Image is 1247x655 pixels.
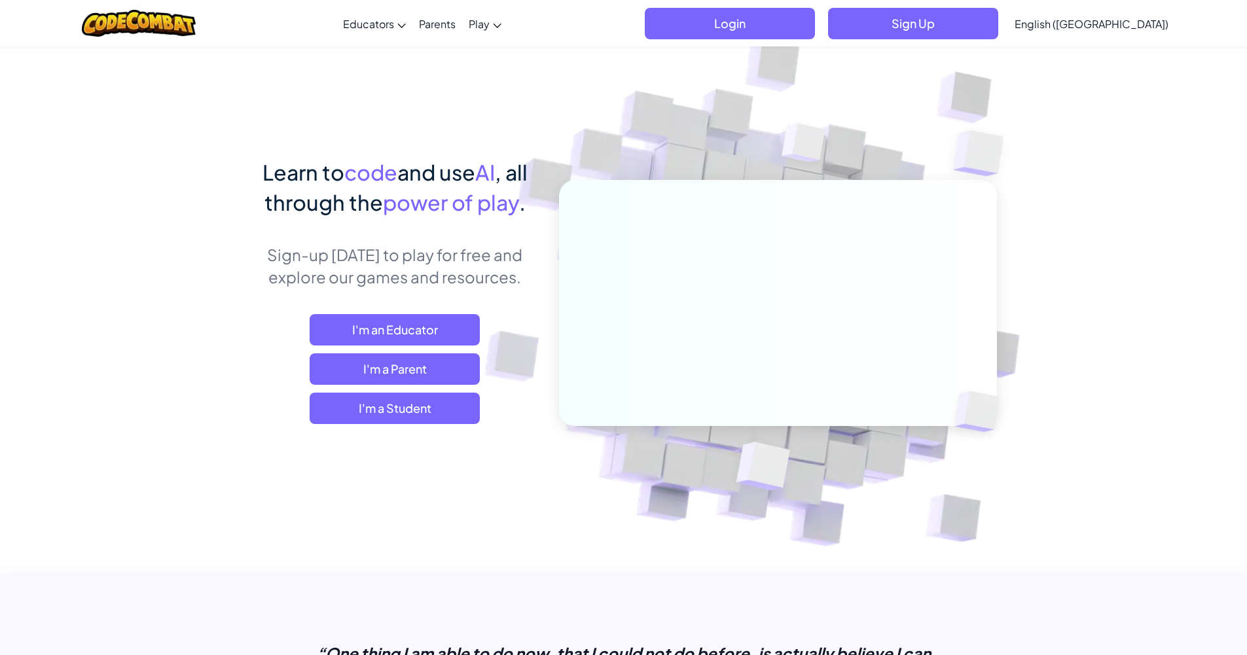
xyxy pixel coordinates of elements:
[262,159,344,185] span: Learn to
[336,6,412,41] a: Educators
[344,159,397,185] span: code
[475,159,495,185] span: AI
[462,6,508,41] a: Play
[82,10,196,37] img: CodeCombat logo
[932,364,1030,459] img: Overlap cubes
[828,8,998,39] button: Sign Up
[1015,17,1168,31] span: English ([GEOGRAPHIC_DATA])
[383,189,519,215] span: power of play
[704,414,821,523] img: Overlap cubes
[1008,6,1175,41] a: English ([GEOGRAPHIC_DATA])
[412,6,462,41] a: Parents
[310,353,480,385] a: I'm a Parent
[757,97,851,195] img: Overlap cubes
[397,159,475,185] span: and use
[251,243,539,288] p: Sign-up [DATE] to play for free and explore our games and resources.
[310,393,480,424] button: I'm a Student
[469,17,490,31] span: Play
[927,98,1040,209] img: Overlap cubes
[519,189,526,215] span: .
[310,314,480,345] a: I'm an Educator
[343,17,394,31] span: Educators
[645,8,815,39] button: Login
